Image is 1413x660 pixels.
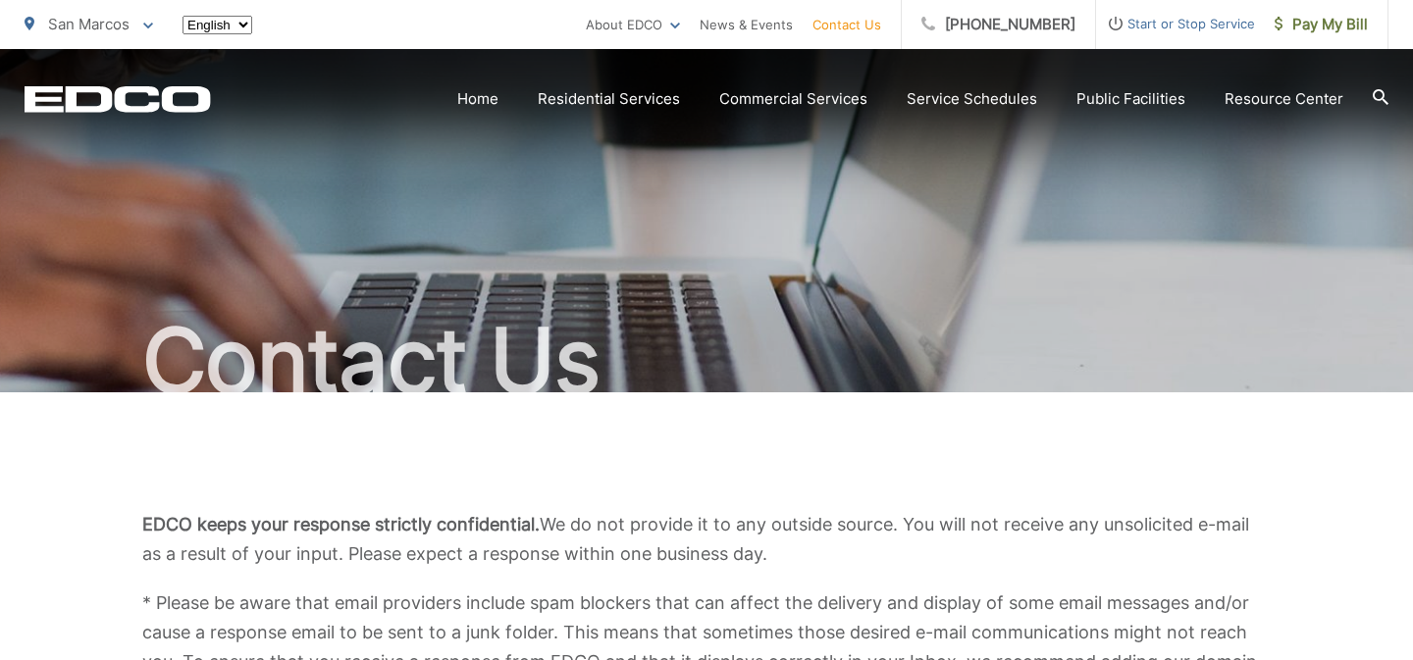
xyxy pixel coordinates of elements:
p: We do not provide it to any outside source. You will not receive any unsolicited e-mail as a resu... [142,510,1271,569]
a: Resource Center [1225,87,1343,111]
a: Residential Services [538,87,680,111]
select: Select a language [183,16,252,34]
a: Service Schedules [907,87,1037,111]
a: Commercial Services [719,87,867,111]
span: Pay My Bill [1275,13,1368,36]
h1: Contact Us [25,312,1388,410]
b: EDCO keeps your response strictly confidential. [142,514,540,534]
a: News & Events [700,13,793,36]
a: EDCD logo. Return to the homepage. [25,85,211,113]
a: Contact Us [812,13,881,36]
span: San Marcos [48,15,130,33]
a: Home [457,87,498,111]
a: Public Facilities [1076,87,1185,111]
a: About EDCO [586,13,680,36]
